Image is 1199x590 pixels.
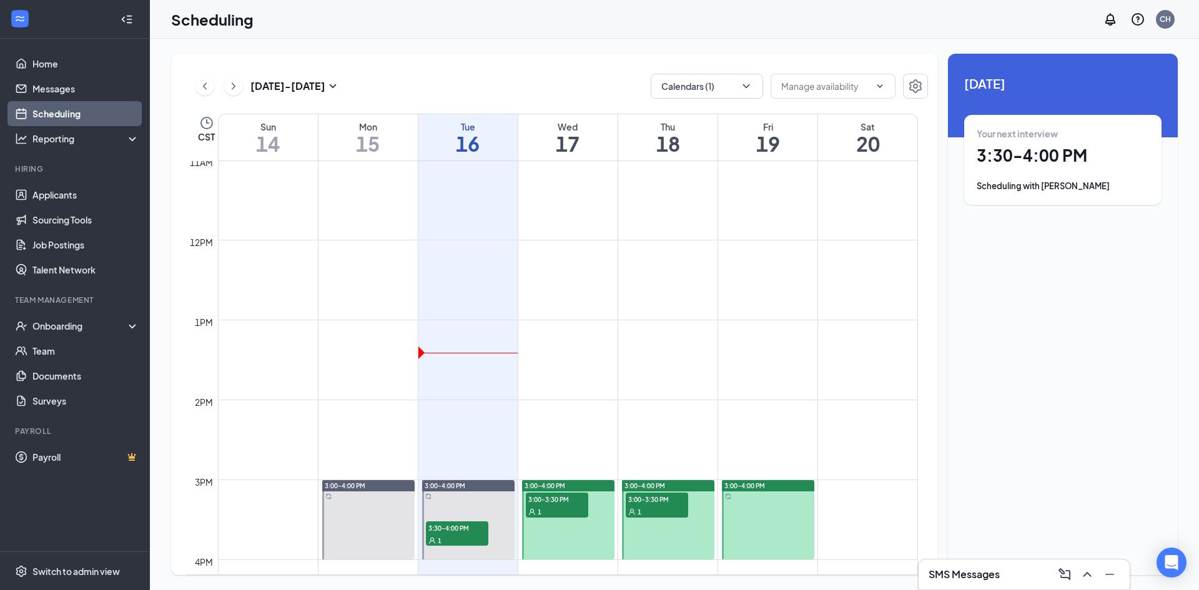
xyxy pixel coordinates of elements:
[718,114,817,160] a: September 19, 2025
[1080,567,1095,582] svg: ChevronUp
[192,475,215,489] div: 3pm
[325,79,340,94] svg: SmallChevronDown
[977,145,1149,166] h1: 3:30 - 4:00 PM
[32,101,139,126] a: Scheduling
[725,493,731,499] svg: Sync
[1130,12,1145,27] svg: QuestionInfo
[525,481,565,490] span: 3:00-4:00 PM
[428,537,436,544] svg: User
[121,13,133,26] svg: Collapse
[618,133,718,154] h1: 18
[977,180,1149,192] div: Scheduling with [PERSON_NAME]
[929,568,1000,581] h3: SMS Messages
[14,12,26,25] svg: WorkstreamLogo
[32,445,139,470] a: PayrollCrown
[1160,14,1171,24] div: CH
[171,9,254,30] h1: Scheduling
[638,508,641,516] span: 1
[195,77,214,96] button: ChevronLeft
[32,565,120,578] div: Switch to admin view
[538,508,541,516] span: 1
[192,315,215,329] div: 1pm
[418,133,518,154] h1: 16
[32,51,139,76] a: Home
[325,481,365,490] span: 3:00-4:00 PM
[964,74,1162,93] span: [DATE]
[1057,567,1072,582] svg: ComposeMessage
[618,114,718,160] a: September 18, 2025
[718,133,817,154] h1: 19
[528,508,536,516] svg: User
[518,114,618,160] a: September 17, 2025
[15,320,27,332] svg: UserCheck
[32,207,139,232] a: Sourcing Tools
[15,295,137,305] div: Team Management
[318,120,418,133] div: Mon
[325,493,332,499] svg: Sync
[425,493,432,499] svg: Sync
[318,133,418,154] h1: 15
[1055,564,1075,584] button: ComposeMessage
[318,114,418,160] a: September 15, 2025
[32,338,139,363] a: Team
[418,114,518,160] a: September 16, 2025
[15,426,137,436] div: Payroll
[32,132,140,145] div: Reporting
[32,182,139,207] a: Applicants
[781,79,870,93] input: Manage availability
[651,74,763,99] button: Calendars (1)ChevronDown
[818,133,917,154] h1: 20
[628,508,636,516] svg: User
[227,79,240,94] svg: ChevronRight
[626,493,688,505] span: 3:00-3:30 PM
[724,481,765,490] span: 3:00-4:00 PM
[187,155,215,169] div: 11am
[15,164,137,174] div: Hiring
[219,114,318,160] a: September 14, 2025
[1157,548,1187,578] div: Open Intercom Messenger
[425,481,465,490] span: 3:00-4:00 PM
[426,521,488,534] span: 3:30-4:00 PM
[32,232,139,257] a: Job Postings
[1100,564,1120,584] button: Minimize
[32,320,129,332] div: Onboarding
[908,79,923,94] svg: Settings
[518,120,618,133] div: Wed
[875,81,885,91] svg: ChevronDown
[32,388,139,413] a: Surveys
[526,493,588,505] span: 3:00-3:30 PM
[198,130,215,143] span: CST
[187,235,215,249] div: 12pm
[740,80,752,92] svg: ChevronDown
[250,79,325,93] h3: [DATE] - [DATE]
[1102,567,1117,582] svg: Minimize
[903,74,928,99] button: Settings
[418,120,518,133] div: Tue
[32,76,139,101] a: Messages
[624,481,665,490] span: 3:00-4:00 PM
[1077,564,1097,584] button: ChevronUp
[818,120,917,133] div: Sat
[1103,12,1118,27] svg: Notifications
[438,536,442,545] span: 1
[618,120,718,133] div: Thu
[199,79,211,94] svg: ChevronLeft
[718,120,817,133] div: Fri
[224,77,243,96] button: ChevronRight
[518,133,618,154] h1: 17
[192,395,215,409] div: 2pm
[15,565,27,578] svg: Settings
[32,363,139,388] a: Documents
[199,116,214,130] svg: Clock
[818,114,917,160] a: September 20, 2025
[977,127,1149,140] div: Your next interview
[192,555,215,569] div: 4pm
[32,257,139,282] a: Talent Network
[219,133,318,154] h1: 14
[219,120,318,133] div: Sun
[15,132,27,145] svg: Analysis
